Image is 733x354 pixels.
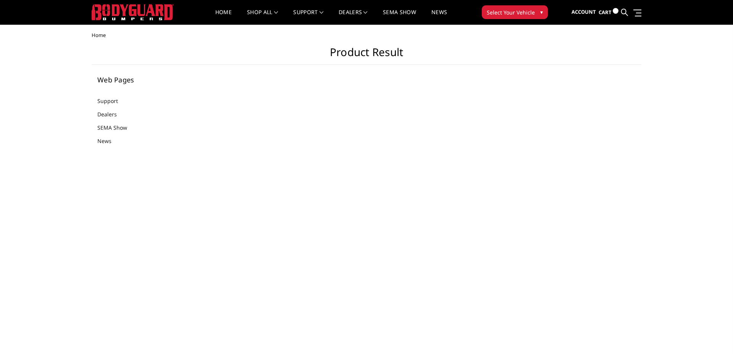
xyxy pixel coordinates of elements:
[599,2,618,23] a: Cart
[92,46,641,65] h1: Product Result
[599,9,612,16] span: Cart
[92,4,174,20] img: BODYGUARD BUMPERS
[572,8,596,15] span: Account
[487,8,535,16] span: Select Your Vehicle
[383,10,416,24] a: SEMA Show
[97,76,191,83] h5: Web Pages
[247,10,278,24] a: shop all
[215,10,232,24] a: Home
[293,10,323,24] a: Support
[97,124,137,132] a: SEMA Show
[97,97,128,105] a: Support
[482,5,548,19] button: Select Your Vehicle
[92,32,106,39] span: Home
[339,10,368,24] a: Dealers
[97,110,126,118] a: Dealers
[431,10,447,24] a: News
[97,137,121,145] a: News
[540,8,543,16] span: ▾
[572,2,596,23] a: Account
